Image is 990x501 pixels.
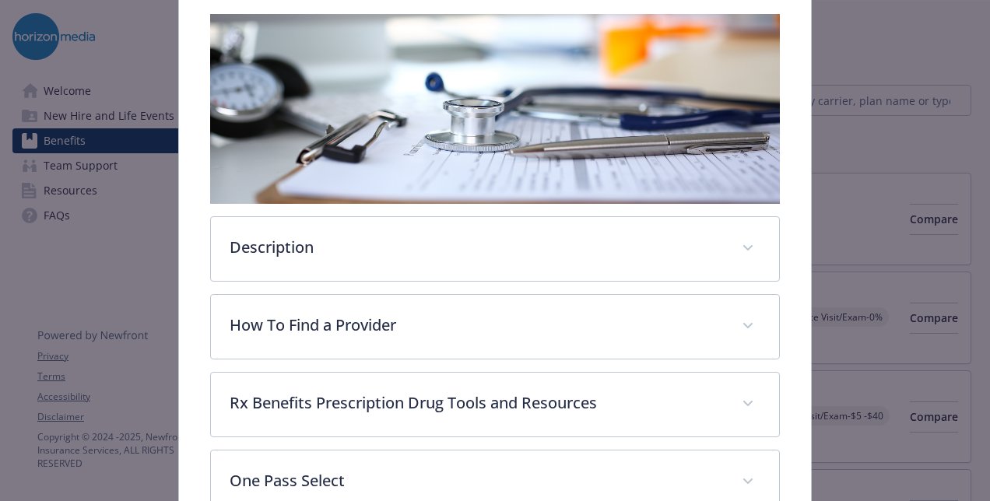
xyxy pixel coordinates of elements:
div: How To Find a Provider [211,295,779,359]
p: One Pass Select [230,469,723,492]
p: How To Find a Provider [230,314,723,337]
div: Description [211,217,779,281]
div: Rx Benefits Prescription Drug Tools and Resources [211,373,779,436]
img: banner [210,14,780,204]
p: Rx Benefits Prescription Drug Tools and Resources [230,391,723,415]
p: Description [230,236,723,259]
